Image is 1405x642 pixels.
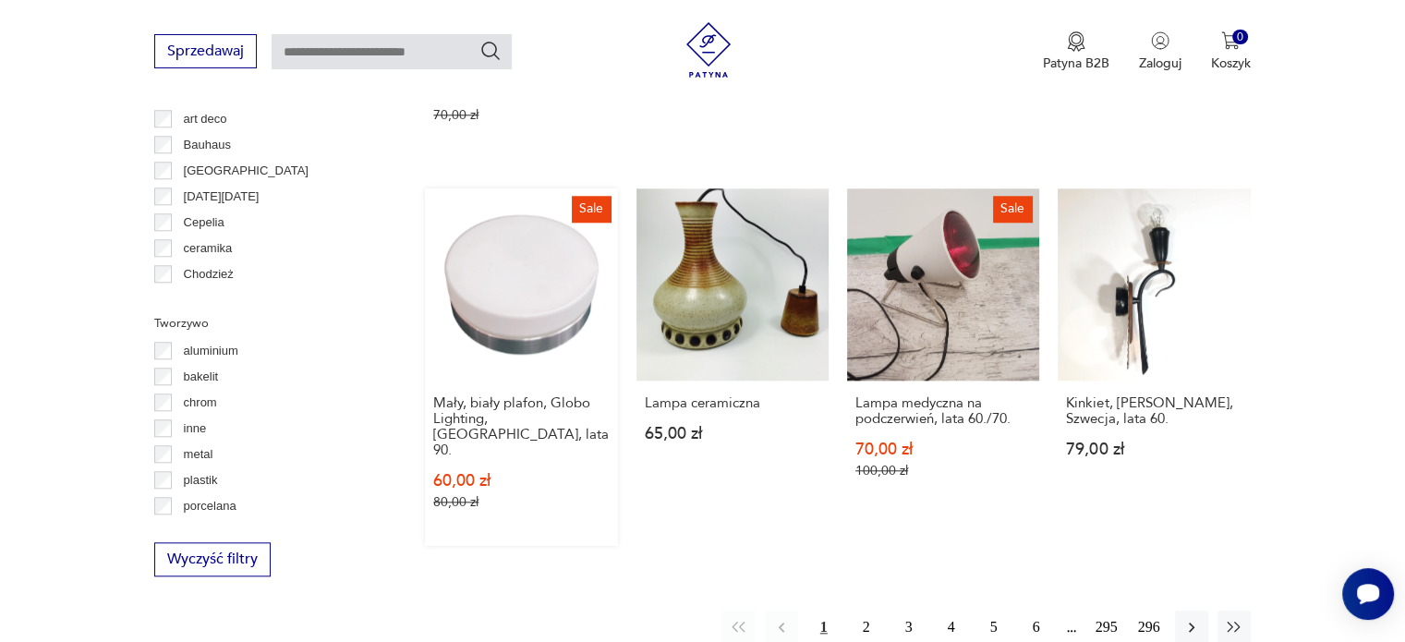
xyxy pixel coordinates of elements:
p: 100,00 zł [855,463,1031,478]
button: Patyna B2B [1043,31,1109,72]
button: Szukaj [479,40,502,62]
p: Zaloguj [1139,55,1181,72]
h3: Kinkiet, [PERSON_NAME], Szwecja, lata 60. [1066,395,1241,427]
p: metal [184,444,213,465]
p: porcelana [184,496,236,516]
p: Ćmielów [184,290,230,310]
iframe: Smartsupp widget button [1342,568,1394,620]
img: Ikona koszyka [1221,31,1240,50]
p: Chodzież [184,264,234,285]
p: Cepelia [184,212,224,233]
a: SaleMały, biały plafon, Globo Lighting, Niemcy, lata 90.Mały, biały plafon, Globo Lighting, [GEOG... [425,188,617,546]
p: bakelit [184,367,219,387]
p: Bauhaus [184,135,231,155]
p: [DATE][DATE] [184,187,260,207]
button: Wyczyść filtry [154,542,271,576]
p: 70,00 zł [433,107,609,123]
div: 0 [1232,30,1248,45]
button: 0Koszyk [1211,31,1251,72]
a: Ikona medaluPatyna B2B [1043,31,1109,72]
h3: Mały, biały plafon, Globo Lighting, [GEOGRAPHIC_DATA], lata 90. [433,395,609,458]
p: 60,00 zł [433,473,609,489]
p: 79,00 zł [1066,442,1241,457]
p: ceramika [184,238,233,259]
p: 80,00 zł [1066,91,1241,107]
button: Sprzedawaj [154,34,257,68]
img: Ikona medalu [1067,31,1085,52]
p: [GEOGRAPHIC_DATA] [184,161,309,181]
p: Tworzywo [154,313,381,333]
a: Sprzedawaj [154,46,257,59]
p: plastik [184,470,218,491]
p: porcelit [184,522,223,542]
p: 65,00 zł [645,426,820,442]
p: 75,00 zł [645,91,820,107]
h3: Lampa ceramiczna [645,395,820,411]
button: Zaloguj [1139,31,1181,72]
img: Ikonka użytkownika [1151,31,1169,50]
p: 70,00 zł [855,442,1031,457]
p: art deco [184,109,227,129]
a: Kinkiet, Ragla Belysning, Szwecja, lata 60.Kinkiet, [PERSON_NAME], Szwecja, lata 60.79,00 zł [1058,188,1250,546]
a: SaleLampa medyczna na podczerwień, lata 60./70.Lampa medyczna na podczerwień, lata 60./70.70,00 z... [847,188,1039,546]
p: inne [184,418,207,439]
p: chrom [184,393,217,413]
p: aluminium [184,341,238,361]
p: Patyna B2B [1043,55,1109,72]
p: 80,00 zł [433,494,609,510]
img: Patyna - sklep z meblami i dekoracjami vintage [681,22,736,78]
h3: Lampa medyczna na podczerwień, lata 60./70. [855,395,1031,427]
a: Lampa ceramicznaLampa ceramiczna65,00 zł [636,188,829,546]
p: Koszyk [1211,55,1251,72]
